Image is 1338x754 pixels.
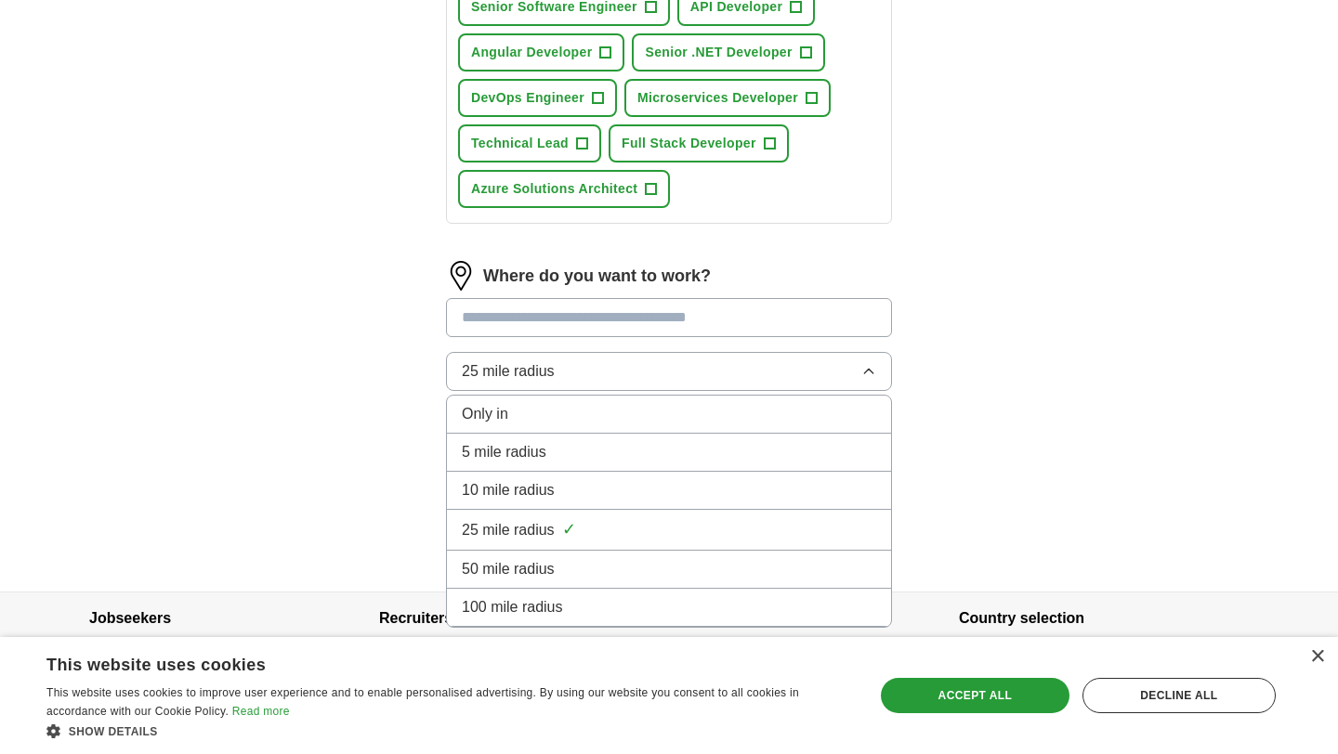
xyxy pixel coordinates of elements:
[458,170,670,208] button: Azure Solutions Architect
[624,79,831,117] button: Microservices Developer
[637,88,798,108] span: Microservices Developer
[632,33,824,71] button: Senior .NET Developer
[46,686,799,718] span: This website uses cookies to improve user experience and to enable personalised advertising. By u...
[1310,650,1324,664] div: Close
[471,179,637,199] span: Azure Solutions Architect
[471,134,569,153] span: Technical Lead
[458,33,624,71] button: Angular Developer
[232,705,290,718] a: Read more, opens a new window
[462,360,555,383] span: 25 mile radius
[471,43,592,62] span: Angular Developer
[46,721,850,740] div: Show details
[462,558,555,580] span: 50 mile radius
[471,88,584,108] span: DevOps Engineer
[446,352,892,391] button: 25 mile radius
[46,648,804,676] div: This website uses cookies
[462,403,508,425] span: Only in
[69,725,158,738] span: Show details
[462,519,555,541] span: 25 mile radius
[458,79,617,117] button: DevOps Engineer
[446,261,476,291] img: location.png
[881,678,1069,713] div: Accept all
[483,264,711,289] label: Where do you want to work?
[959,592,1249,644] h4: Country selection
[622,134,756,153] span: Full Stack Developer
[462,441,546,463] span: 5 mile radius
[462,479,555,501] span: 10 mile radius
[462,596,563,618] span: 100 mile radius
[562,517,576,542] span: ✓
[645,43,792,62] span: Senior .NET Developer
[1082,678,1276,713] div: Decline all
[609,124,789,162] button: Full Stack Developer
[458,124,601,162] button: Technical Lead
